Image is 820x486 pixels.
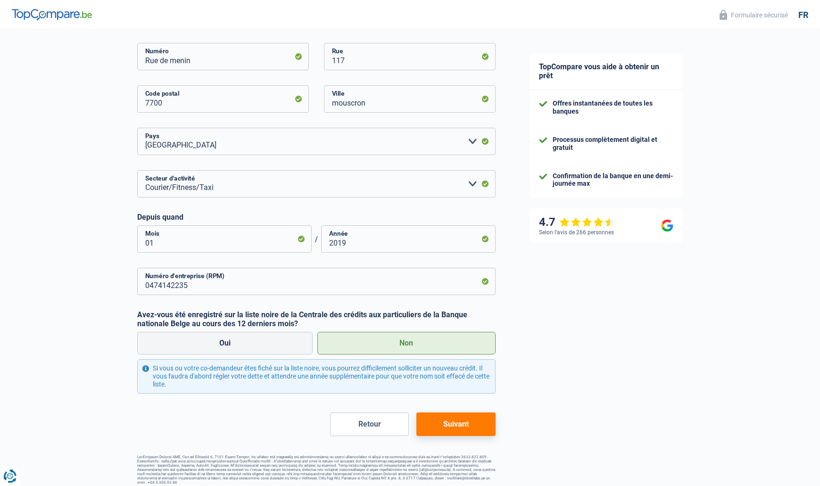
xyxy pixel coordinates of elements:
[321,225,496,253] input: AAAA
[539,229,614,236] div: Selon l’avis de 266 personnes
[714,7,794,23] button: Formulaire sécurisé
[137,455,496,485] footer: LorEmipsum Dolorsi AME, Con ad Elitsedd 6, 7101 Eiusm-Tempor, inc utlabor etd magnaaliq eni admin...
[798,10,808,20] div: fr
[317,332,496,354] label: Non
[416,412,495,436] button: Suivant
[330,412,409,436] button: Retour
[137,359,496,393] div: Si vous ou votre co-demandeur êtes fiché sur la liste noire, vous pourrez difficilement sollicite...
[312,235,321,244] span: /
[12,9,92,20] img: TopCompare Logo
[137,310,496,328] label: Avez-vous été enregistré sur la liste noire de la Centrale des crédits aux particuliers de la Ban...
[137,332,313,354] label: Oui
[553,172,673,188] div: Confirmation de la banque en une demi-journée max
[530,53,683,90] div: TopCompare vous aide à obtenir un prêt
[2,243,3,244] img: Advertisement
[137,225,312,253] input: MM
[553,136,673,152] div: Processus complètement digital et gratuit
[553,99,673,115] div: Offres instantanées de toutes les banques
[539,215,615,229] div: 4.7
[137,213,496,222] label: Depuis quand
